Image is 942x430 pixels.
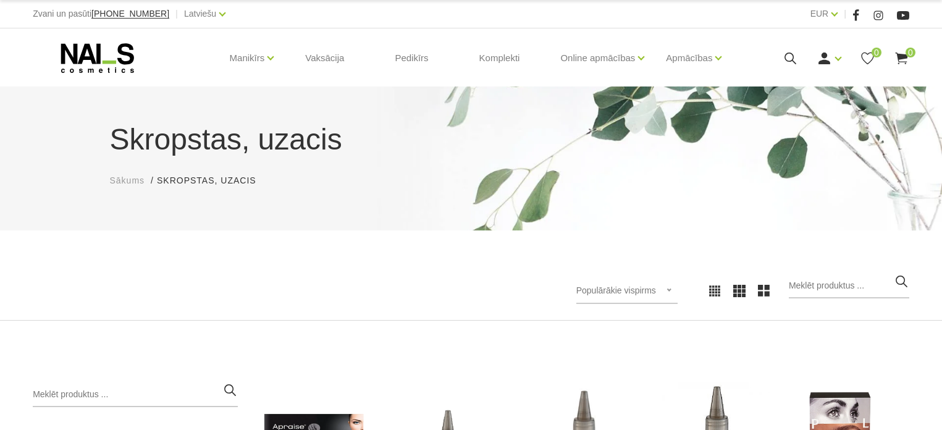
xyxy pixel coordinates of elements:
a: Komplekti [469,28,530,88]
span: 0 [872,48,881,57]
li: Skropstas, uzacis [157,174,269,187]
span: | [844,6,846,22]
span: | [175,6,178,22]
input: Meklēt produktus ... [789,274,909,298]
span: Sākums [110,175,145,185]
div: Zvani un pasūti [33,6,169,22]
a: [PHONE_NUMBER] [91,9,169,19]
h1: Skropstas, uzacis [110,117,833,162]
span: Populārākie vispirms [576,285,656,295]
span: 0 [906,48,915,57]
a: Sākums [110,174,145,187]
a: Latviešu [184,6,216,21]
a: EUR [810,6,829,21]
a: 0 [860,51,875,66]
input: Meklēt produktus ... [33,382,238,407]
a: Manikīrs [230,33,265,83]
a: Apmācības [666,33,712,83]
a: Online apmācības [560,33,635,83]
a: Vaksācija [295,28,354,88]
a: 0 [894,51,909,66]
a: Pedikīrs [385,28,438,88]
